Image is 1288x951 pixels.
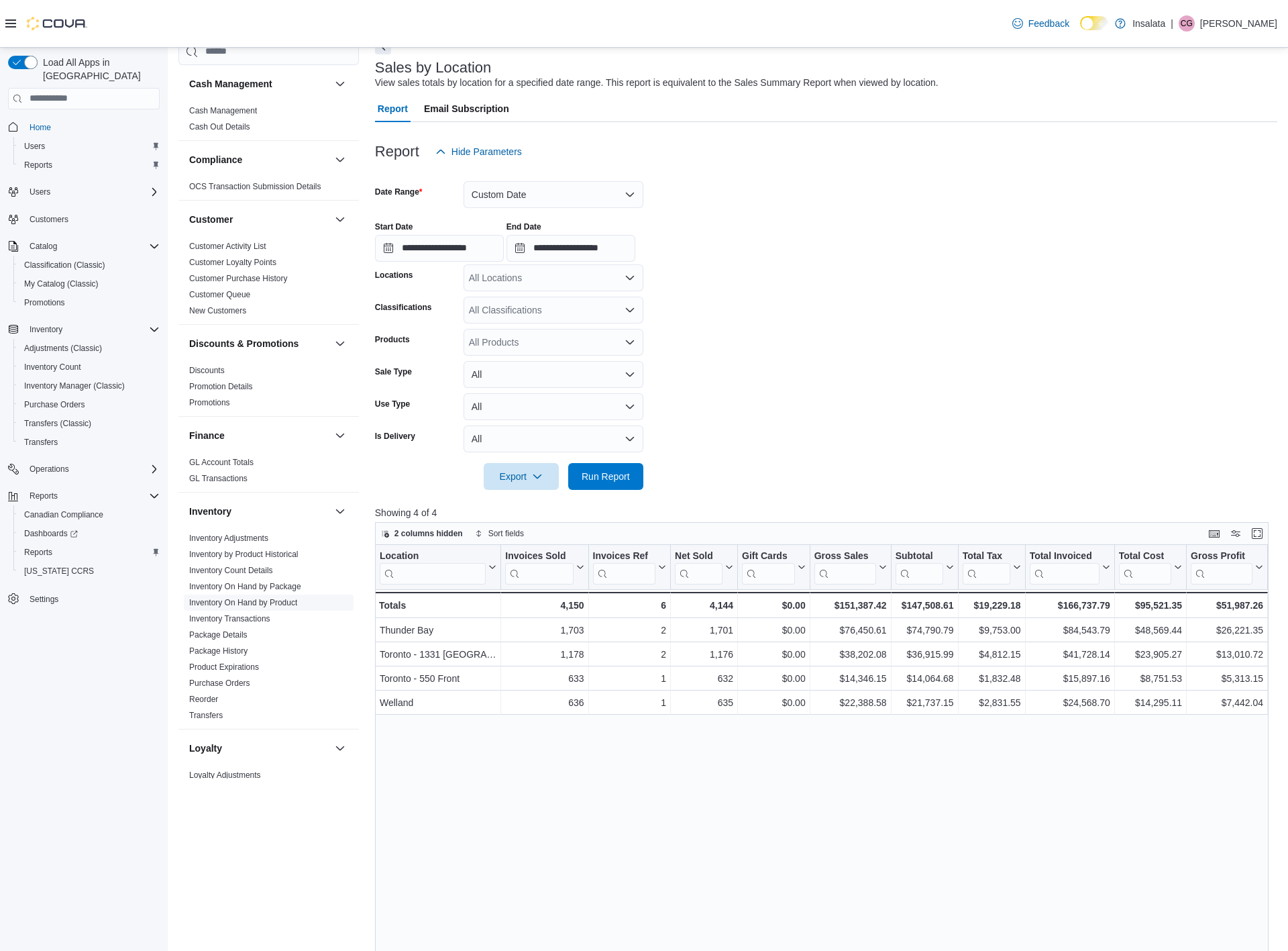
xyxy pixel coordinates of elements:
[189,679,250,688] a: Purchase Orders
[30,491,58,501] span: Reports
[24,566,94,577] span: [US_STATE] CCRS
[332,76,348,92] button: Cash Management
[24,461,160,477] span: Operations
[1028,17,1069,30] span: Feedback
[332,503,348,519] button: Inventory
[375,235,504,262] input: Press the down key to open a popover containing a calendar.
[962,550,1020,584] button: Total Tax
[30,241,57,252] span: Catalog
[332,428,348,444] button: Finance
[24,488,63,504] button: Reports
[13,137,165,156] button: Users
[380,670,496,687] div: Toronto - 550 Front
[568,463,643,490] button: Run Report
[13,293,165,312] button: Promotions
[24,437,58,448] span: Transfers
[1119,695,1182,711] div: $14,295.11
[27,17,87,30] img: Cova
[19,507,109,523] a: Canadian Compliance
[1191,550,1263,584] button: Gross Profit
[1191,550,1252,584] div: Gross Profit
[189,505,329,518] button: Inventory
[506,235,635,262] input: Press the down key to open a popover containing a calendar.
[375,366,412,377] label: Sale Type
[814,597,886,613] div: $151,387.42
[376,525,468,542] button: 2 columns hidden
[30,122,51,133] span: Home
[189,770,261,780] a: Loyalty Adjustments
[1181,15,1193,32] span: CG
[24,119,160,136] span: Home
[592,597,665,613] div: 6
[189,182,321,191] a: OCS Transaction Submission Details
[24,238,62,254] button: Catalog
[375,302,432,313] label: Classifications
[484,463,559,490] button: Export
[30,214,68,225] span: Customers
[189,646,248,656] a: Package History
[189,398,230,407] a: Promotions
[24,119,56,136] a: Home
[189,614,270,623] a: Inventory Transactions
[3,237,165,256] button: Catalog
[375,506,1277,519] p: Showing 4 of 4
[8,112,160,644] nav: Complex example
[505,695,584,711] div: 636
[675,670,733,687] div: 632
[3,183,165,201] button: Users
[189,534,268,543] a: Inventory Adjustments
[13,156,165,174] button: Reports
[3,320,165,339] button: Inventory
[178,767,359,805] div: Loyalty
[1029,695,1110,711] div: $24,568.70
[189,742,222,755] h3: Loyalty
[332,152,348,168] button: Compliance
[895,646,953,662] div: $36,915.99
[380,550,496,584] button: Location
[332,211,348,228] button: Customer
[1191,695,1263,711] div: $7,442.04
[1119,646,1182,662] div: $23,905.27
[592,622,665,638] div: 2
[742,695,806,711] div: $0.00
[380,646,496,662] div: Toronto - 1331 [GEOGRAPHIC_DATA]
[189,106,257,115] a: Cash Management
[814,550,875,584] div: Gross Sales
[13,543,165,562] button: Reports
[24,362,81,372] span: Inventory Count
[1029,622,1110,638] div: $84,543.79
[19,563,99,579] a: [US_STATE] CCRS
[742,550,795,584] div: Gift Card Sales
[375,399,410,409] label: Use Type
[24,461,74,477] button: Operations
[24,184,160,200] span: Users
[895,550,943,562] div: Subtotal
[742,622,806,638] div: $0.00
[380,695,496,711] div: Welland
[1118,550,1171,584] div: Total Cost
[189,306,246,315] a: New Customers
[178,238,359,324] div: Customer
[19,276,104,292] a: My Catalog (Classic)
[814,695,887,711] div: $22,388.58
[675,550,733,584] button: Net Sold
[189,550,299,559] a: Inventory by Product Historical
[332,336,348,352] button: Discounts & Promotions
[178,362,359,416] div: Discounts & Promotions
[19,138,50,154] a: Users
[1118,550,1181,584] button: Total Cost
[1200,15,1277,32] p: [PERSON_NAME]
[24,279,99,289] span: My Catalog (Classic)
[24,399,85,410] span: Purchase Orders
[189,77,329,91] button: Cash Management
[1029,646,1110,662] div: $41,728.14
[189,274,288,283] a: Customer Purchase History
[189,337,329,350] button: Discounts & Promotions
[189,77,272,91] h3: Cash Management
[189,429,225,442] h3: Finance
[592,695,665,711] div: 1
[505,646,584,662] div: 1,178
[24,211,160,228] span: Customers
[582,470,630,483] span: Run Report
